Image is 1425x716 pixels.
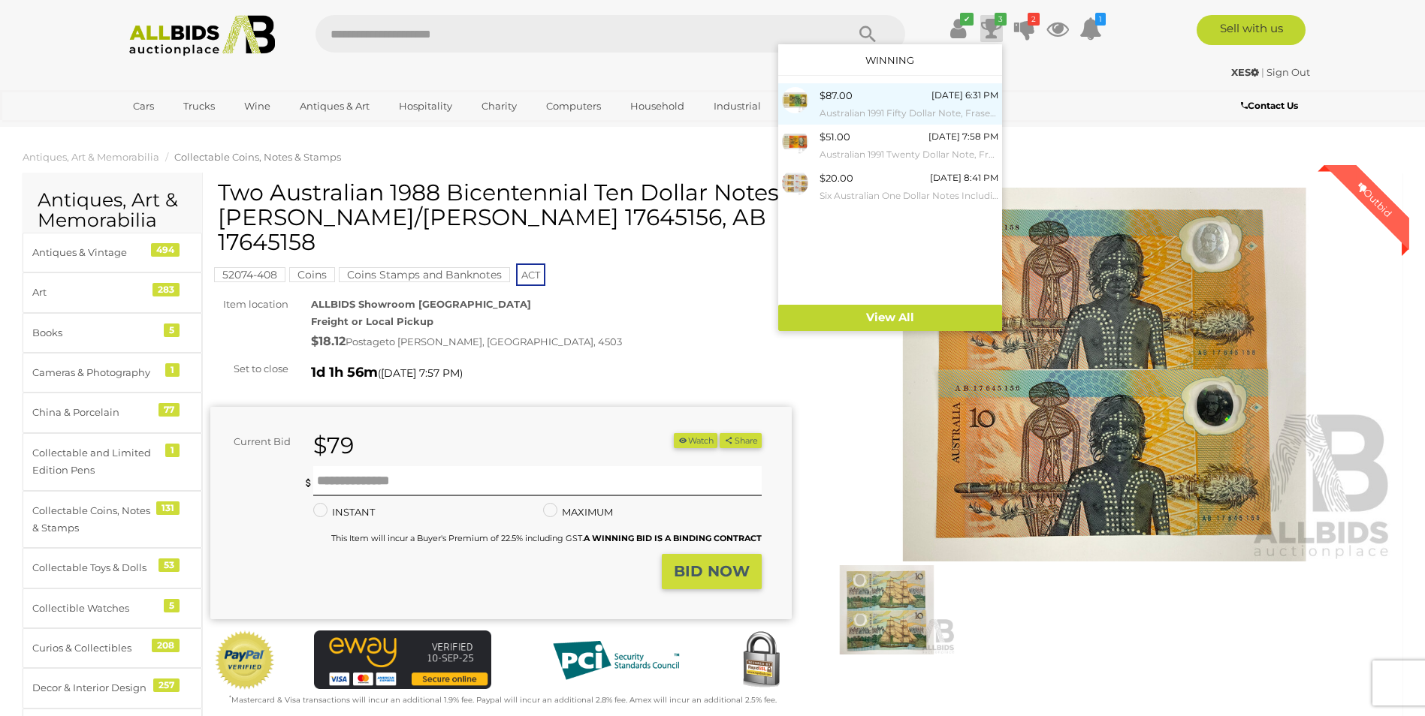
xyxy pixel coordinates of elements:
[814,188,1396,562] img: Two Australian 1988 Bicentennial Ten Dollar Notes, Fraser/Johnston AB 17645156, AB 17645158
[152,639,180,652] div: 208
[38,190,187,231] h2: Antiques, Art & Memorabilia
[164,599,180,612] div: 5
[543,504,613,521] label: MAXIMUM
[229,695,777,705] small: Mastercard & Visa transactions will incur an additional 1.9% fee. Paypal will incur an additional...
[818,565,956,654] img: Two Australian 1988 Bicentennial Ten Dollar Notes, Fraser/Johnston AB 17645156, AB 17645158
[234,94,280,119] a: Wine
[1013,15,1036,42] a: 2
[820,146,998,163] small: Australian 1991 Twenty Dollar Note, Fraser/[PERSON_NAME] R413 RNB 224169
[584,533,762,543] b: A WINNING BID IS A BINDING CONTRACT
[23,548,202,588] a: Collectable Toys & Dolls 53
[980,15,1003,42] a: 3
[1266,66,1310,78] a: Sign Out
[165,363,180,377] div: 1
[23,433,202,491] a: Collectable and Limited Edition Pens 1
[174,151,341,163] a: Collectable Coins, Notes & Stamps
[289,269,335,281] a: Coins
[778,83,1002,125] a: $87.00 [DATE] 6:31 PM Australian 1991 Fifty Dollar Note, Fraser/[PERSON_NAME] R513b WQE 605251
[23,272,202,312] a: Art 283
[731,630,791,690] img: Secured by Rapid SSL
[960,13,974,26] i: ✔
[32,404,156,421] div: China & Porcelain
[339,269,510,281] a: Coins Stamps and Banknotes
[820,105,998,122] small: Australian 1991 Fifty Dollar Note, Fraser/[PERSON_NAME] R513b WQE 605251
[1231,66,1261,78] a: XES
[704,94,771,119] a: Industrial
[210,433,302,450] div: Current Bid
[311,334,346,348] strong: $18.12
[1261,66,1264,78] span: |
[199,360,300,378] div: Set to close
[331,533,762,543] small: This Item will incur a Buyer's Premium of 22.5% including GST.
[1079,15,1102,42] a: 1
[820,170,853,187] div: $20.00
[23,233,202,272] a: Antiques & Vintage 494
[214,269,285,281] a: 52074-408
[674,562,750,580] strong: BID NOW
[782,170,808,196] img: 53681-62a.jpeg
[1197,15,1306,45] a: Sell with us
[947,15,970,42] a: ✔
[23,628,202,668] a: Curios & Collectibles 208
[159,558,180,572] div: 53
[674,433,717,449] button: Watch
[389,94,462,119] a: Hospitality
[928,128,998,145] div: [DATE] 7:58 PM
[32,600,156,617] div: Collectible Watches
[214,630,276,690] img: Official PayPal Seal
[778,125,1002,166] a: $51.00 [DATE] 7:58 PM Australian 1991 Twenty Dollar Note, Fraser/[PERSON_NAME] R413 RNB 224169
[782,87,808,113] img: 52074-406a.jpeg
[32,324,156,341] div: Books
[516,263,545,286] span: ACT
[830,15,905,53] button: Search
[23,668,202,708] a: Decor & Interior Design 257
[930,170,998,186] div: [DATE] 8:41 PM
[385,335,622,347] span: to [PERSON_NAME], [GEOGRAPHIC_DATA], 4503
[32,502,156,537] div: Collectable Coins, Notes & Stamps
[174,94,225,119] a: Trucks
[289,267,335,282] mark: Coins
[32,679,156,696] div: Decor & Interior Design
[23,313,202,353] a: Books 5
[218,180,788,254] h1: Two Australian 1988 Bicentennial Ten Dollar Notes, [PERSON_NAME]/[PERSON_NAME] 17645156, AB 17645158
[32,284,156,301] div: Art
[159,403,180,417] div: 77
[931,87,998,104] div: [DATE] 6:31 PM
[1241,98,1302,114] a: Contact Us
[156,501,180,515] div: 131
[314,630,491,690] img: eWAY Payment Gateway
[865,54,914,66] a: Winning
[339,267,510,282] mark: Coins Stamps and Banknotes
[820,188,998,204] small: Six Australian One Dollar Notes Including Five1979 Knight/Stone and 1982 [PERSON_NAME]/[PERSON_NAME]
[311,364,378,381] strong: 1d 1h 56m
[153,678,180,692] div: 257
[674,433,717,449] li: Watch this item
[23,393,202,432] a: China & Porcelain 77
[165,444,180,457] div: 1
[199,296,300,313] div: Item location
[123,119,249,143] a: [GEOGRAPHIC_DATA]
[214,267,285,282] mark: 52074-408
[381,366,460,380] span: [DATE] 7:57 PM
[152,283,180,296] div: 283
[378,367,463,379] span: ( )
[311,298,531,310] strong: ALLBIDS Showroom [GEOGRAPHIC_DATA]
[820,128,850,146] div: $51.00
[620,94,694,119] a: Household
[32,244,156,261] div: Antiques & Vintage
[541,630,691,690] img: PCI DSS compliant
[32,364,156,381] div: Cameras & Photography
[32,559,156,576] div: Collectable Toys & Dolls
[23,353,202,393] a: Cameras & Photography 1
[23,151,159,163] a: Antiques, Art & Memorabilia
[164,323,180,337] div: 5
[290,94,379,119] a: Antiques & Art
[472,94,527,119] a: Charity
[32,444,156,480] div: Collectable and Limited Edition Pens
[23,588,202,628] a: Collectible Watches 5
[536,94,611,119] a: Computers
[311,331,792,353] div: Postage
[662,554,762,589] button: BID NOW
